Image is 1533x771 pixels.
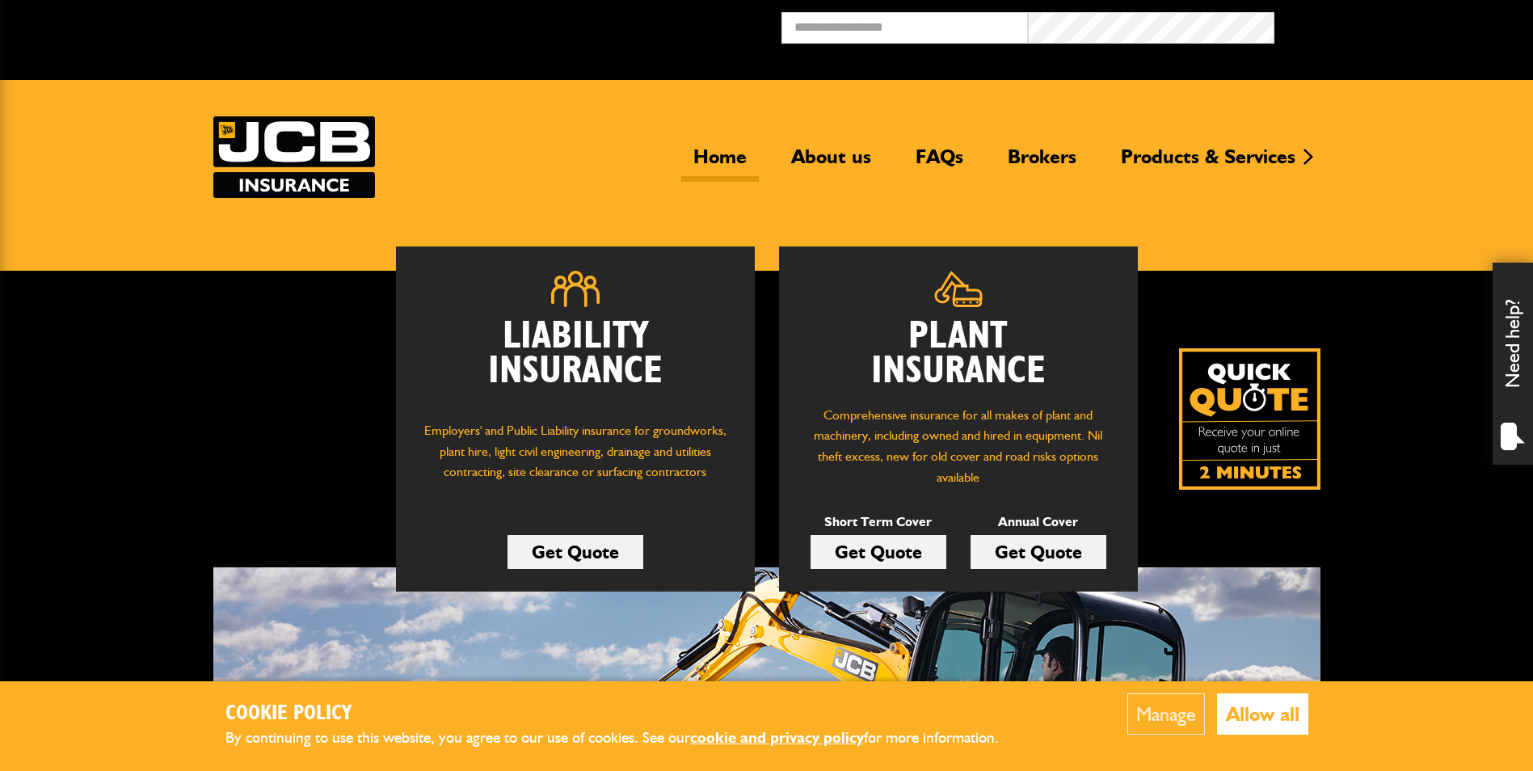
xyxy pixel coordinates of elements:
p: By continuing to use this website, you agree to our use of cookies. See our for more information. [225,726,1026,751]
a: JCB Insurance Services [213,116,375,198]
button: Allow all [1217,693,1308,735]
img: Quick Quote [1179,348,1320,490]
a: Products & Services [1109,145,1308,182]
div: Need help? [1493,263,1533,465]
a: cookie and privacy policy [690,728,864,747]
h2: Liability Insurance [420,319,731,405]
a: Get Quote [811,535,946,569]
a: Get Quote [971,535,1106,569]
h2: Cookie Policy [225,701,1026,727]
p: Short Term Cover [811,512,946,533]
button: Manage [1127,693,1205,735]
h2: Plant Insurance [803,319,1114,389]
a: FAQs [903,145,975,182]
a: About us [779,145,883,182]
a: Get Quote [507,535,643,569]
p: Comprehensive insurance for all makes of plant and machinery, including owned and hired in equipm... [803,405,1114,487]
p: Annual Cover [971,512,1106,533]
button: Broker Login [1274,12,1521,37]
a: Brokers [996,145,1089,182]
p: Employers' and Public Liability insurance for groundworks, plant hire, light civil engineering, d... [420,420,731,498]
a: Home [681,145,759,182]
img: JCB Insurance Services logo [213,116,375,198]
a: Get your insurance quote isn just 2-minutes [1179,348,1320,490]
